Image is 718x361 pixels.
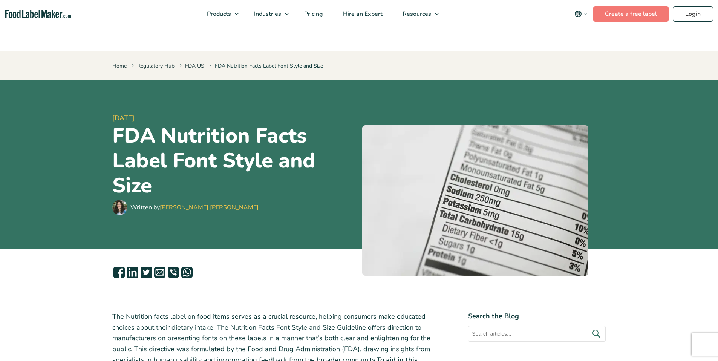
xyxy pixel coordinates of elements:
a: Home [112,62,127,69]
a: Login [673,6,713,22]
a: [PERSON_NAME] [PERSON_NAME] [160,203,259,212]
a: Regulatory Hub [137,62,175,69]
span: Pricing [302,10,324,18]
span: FDA Nutrition Facts Label Font Style and Size [208,62,323,69]
img: Maria Abi Hanna - Food Label Maker [112,200,127,215]
a: Create a free label [593,6,669,22]
span: Hire an Expert [341,10,383,18]
h1: FDA Nutrition Facts Label Font Style and Size [112,123,356,198]
span: Resources [400,10,432,18]
span: [DATE] [112,113,356,123]
h4: Search the Blog [468,311,606,321]
span: Products [205,10,232,18]
span: Industries [252,10,282,18]
input: Search articles... [468,326,606,342]
a: FDA US [185,62,204,69]
div: Written by [130,203,259,212]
